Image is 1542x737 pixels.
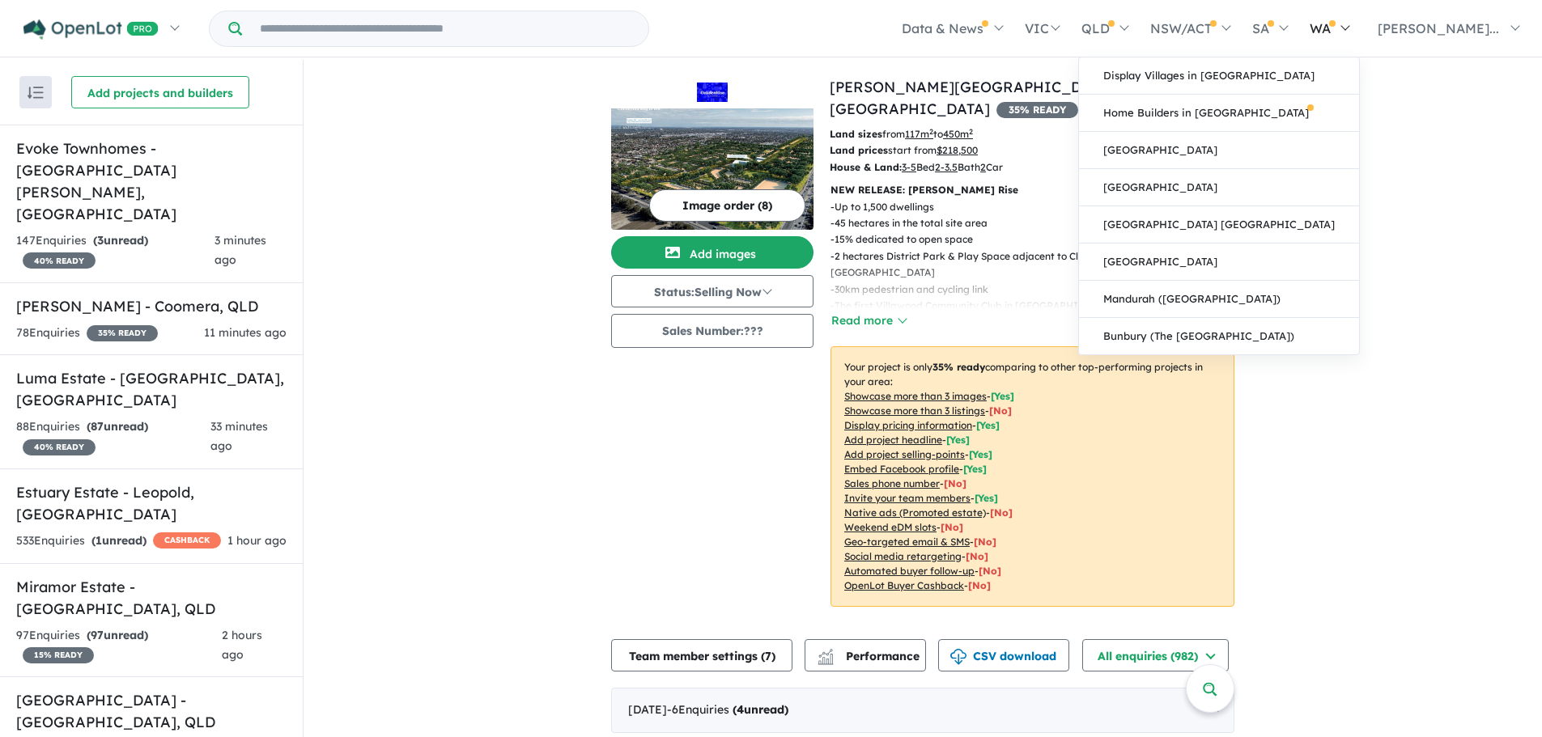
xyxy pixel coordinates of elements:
[975,492,998,504] span: [ Yes ]
[1378,20,1499,36] span: [PERSON_NAME]...
[943,128,973,140] u: 450 m
[23,647,94,663] span: 15 % READY
[1079,244,1359,281] a: [GEOGRAPHIC_DATA]
[929,127,933,136] sup: 2
[966,550,988,562] span: [No]
[765,649,771,663] span: 7
[1079,57,1359,95] a: Display Villages in [GEOGRAPHIC_DATA]
[611,688,1234,733] div: [DATE]
[963,463,987,475] span: [ Yes ]
[844,550,962,562] u: Social media retargeting
[16,231,215,270] div: 147 Enquir ies
[818,649,833,658] img: line-chart.svg
[844,419,972,431] u: Display pricing information
[830,126,1083,142] p: from
[844,434,942,446] u: Add project headline
[1079,206,1359,244] a: [GEOGRAPHIC_DATA] [GEOGRAPHIC_DATA]
[946,434,970,446] span: [ Yes ]
[990,506,1013,519] span: [No]
[932,361,985,373] b: 35 % ready
[611,76,813,230] a: Oakden Rise Estate - Oakden LogoOakden Rise Estate - Oakden
[830,282,1247,298] p: - 30km pedestrian and cycling link
[989,405,1012,417] span: [ No ]
[941,521,963,533] span: [No]
[96,533,102,548] span: 1
[979,565,1001,577] span: [No]
[950,649,966,665] img: download icon
[996,102,1078,118] span: 35 % READY
[91,628,104,642] span: 97
[844,477,940,489] u: Sales phone number
[87,628,148,642] strong: ( unread)
[16,417,210,456] div: 88 Enquir ies
[830,128,882,140] b: Land sizes
[611,639,792,671] button: Team member settings (7)
[16,532,221,551] div: 533 Enquir ies
[830,78,1124,118] a: [PERSON_NAME][GEOGRAPHIC_DATA] - [GEOGRAPHIC_DATA]
[830,248,1247,282] p: - 2 hectares District Park & Play Space adjacent to Club [GEOGRAPHIC_DATA] and [GEOGRAPHIC_DATA]
[23,19,159,40] img: Openlot PRO Logo White
[16,481,287,525] h5: Estuary Estate - Leopold , [GEOGRAPHIC_DATA]
[944,477,966,489] span: [ No ]
[974,536,996,548] span: [No]
[844,492,971,504] u: Invite your team members
[91,533,147,548] strong: ( unread)
[969,448,992,460] span: [ Yes ]
[204,325,287,340] span: 11 minutes ago
[618,83,807,102] img: Oakden Rise Estate - Oakden Logo
[1079,281,1359,318] a: Mandurah ([GEOGRAPHIC_DATA])
[16,138,287,225] h5: Evoke Townhomes - [GEOGRAPHIC_DATA][PERSON_NAME] , [GEOGRAPHIC_DATA]
[93,233,148,248] strong: ( unread)
[933,128,973,140] span: to
[844,536,970,548] u: Geo-targeted email & SMS
[16,689,287,733] h5: [GEOGRAPHIC_DATA] - [GEOGRAPHIC_DATA] , QLD
[818,654,834,664] img: bar-chart.svg
[733,702,788,717] strong: ( unread)
[210,419,268,453] span: 33 minutes ago
[16,626,222,665] div: 97 Enquir ies
[215,233,266,267] span: 3 minutes ago
[976,419,1000,431] span: [ Yes ]
[611,314,813,348] button: Sales Number:???
[935,161,958,173] u: 2-3.5
[830,159,1083,176] p: Bed Bath Car
[28,87,44,99] img: sort.svg
[902,161,916,173] u: 3-5
[844,565,975,577] u: Automated buyer follow-up
[830,161,902,173] b: House & Land:
[16,367,287,411] h5: Luma Estate - [GEOGRAPHIC_DATA] , [GEOGRAPHIC_DATA]
[830,142,1083,159] p: start from
[91,419,104,434] span: 87
[1079,169,1359,206] a: [GEOGRAPHIC_DATA]
[969,127,973,136] sup: 2
[1079,95,1359,132] a: Home Builders in [GEOGRAPHIC_DATA]
[844,579,964,591] u: OpenLot Buyer Cashback
[16,295,287,317] h5: [PERSON_NAME] - Coomera , QLD
[71,76,249,108] button: Add projects and builders
[905,128,933,140] u: 117 m
[844,448,965,460] u: Add project selling-points
[830,199,1247,215] p: - Up to 1,500 dwellings
[1079,132,1359,169] a: [GEOGRAPHIC_DATA]
[737,702,744,717] span: 4
[844,390,987,402] u: Showcase more than 3 images
[16,576,287,620] h5: Miramor Estate - [GEOGRAPHIC_DATA] , QLD
[938,639,1069,671] button: CSV download
[87,419,148,434] strong: ( unread)
[153,532,221,549] span: CASHBACK
[830,215,1247,231] p: - 45 hectares in the total site area
[97,233,104,248] span: 3
[844,405,985,417] u: Showcase more than 3 listings
[16,324,158,343] div: 78 Enquir ies
[830,144,888,156] b: Land prices
[991,390,1014,402] span: [ Yes ]
[830,231,1247,248] p: - 15% dedicated to open space
[830,346,1234,607] p: Your project is only comparing to other top-performing projects in your area: - - - - - - - - - -...
[222,628,262,662] span: 2 hours ago
[649,189,805,222] button: Image order (8)
[844,506,986,519] u: Native ads (Promoted estate)
[844,463,959,475] u: Embed Facebook profile
[611,275,813,307] button: Status:Selling Now
[820,649,920,663] span: Performance
[227,533,287,548] span: 1 hour ago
